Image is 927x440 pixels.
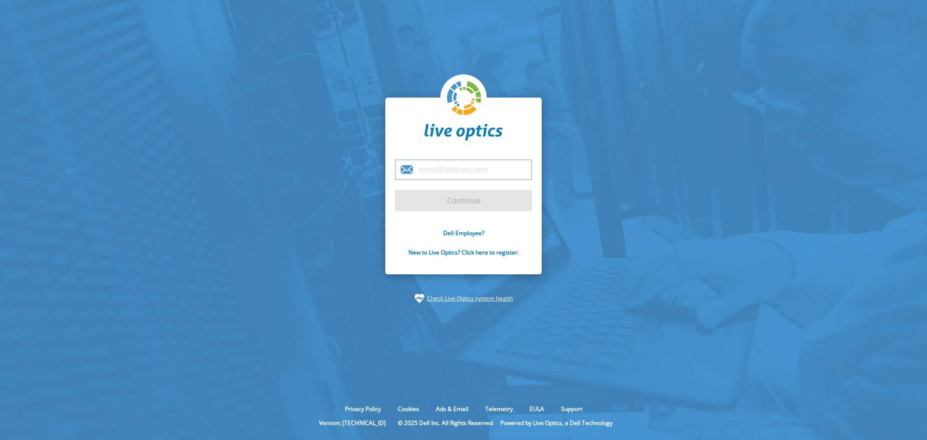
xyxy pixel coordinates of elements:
img: liveoptics-logo.svg [447,81,482,116]
a: New to Live Optics? Click here to register. [408,248,519,256]
img: status-check-icon.svg [415,294,424,303]
a: EULA [522,405,551,413]
li: © 2025 Dell Inc. All Rights Reserved [393,419,498,427]
a: Telemetry [478,405,520,413]
a: Check Live Optics system health [427,294,513,303]
img: liveoptics-word.svg [424,124,503,141]
a: Ads & Email [429,405,476,413]
li: Version: [TECHNICAL_ID] [314,419,391,427]
a: Support [554,405,590,413]
a: Cookies [391,405,426,413]
a: Privacy Policy [337,405,388,413]
li: Powered by Live Optics, a Dell Technology [500,419,613,427]
input: email@address.com [395,159,532,180]
a: Dell Employee? [443,229,484,237]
